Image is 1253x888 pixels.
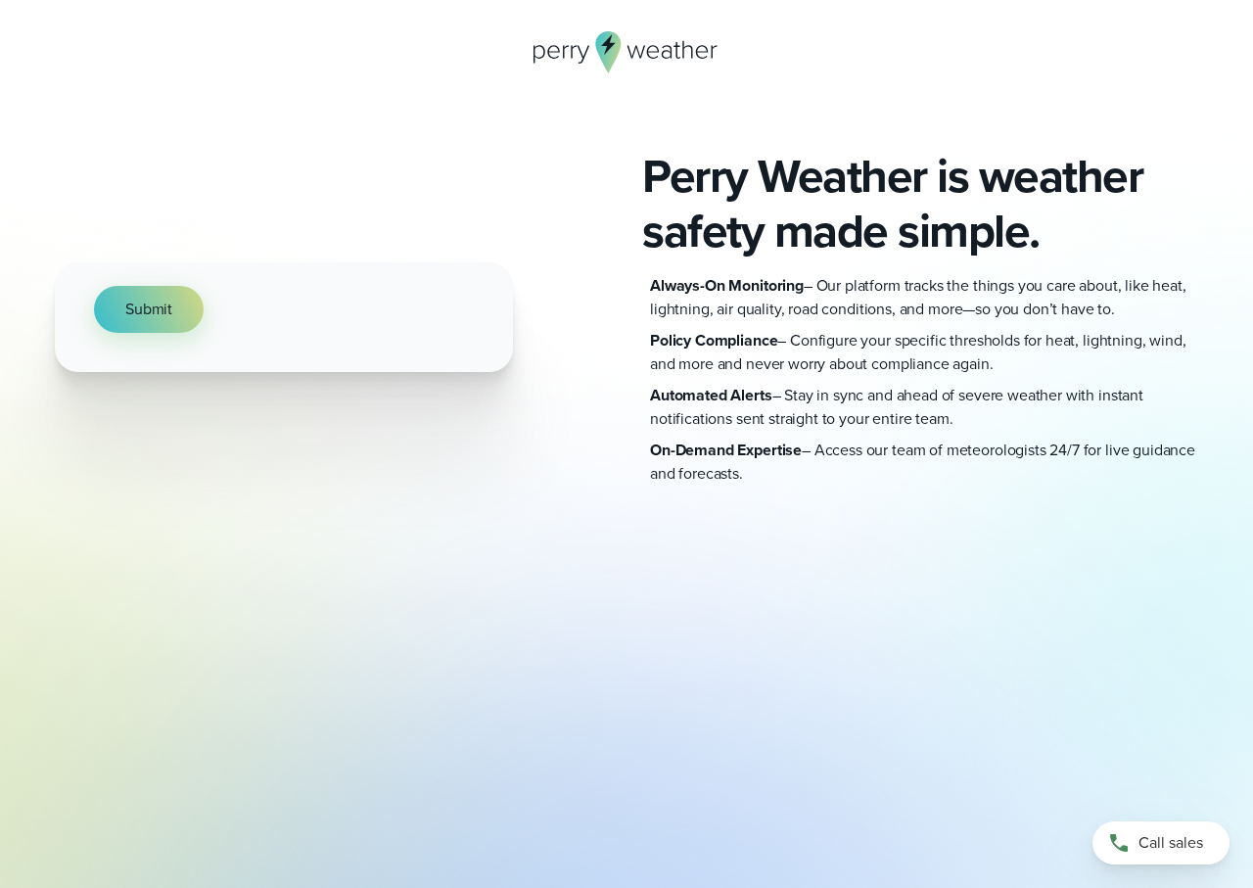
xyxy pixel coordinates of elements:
[650,439,1198,486] p: – Access our team of meteorologists 24/7 for live guidance and forecasts.
[650,274,1198,321] p: – Our platform tracks the things you care about, like heat, lightning, air quality, road conditio...
[650,384,1198,431] p: – Stay in sync and ahead of severe weather with instant notifications sent straight to your entir...
[1138,831,1203,855] span: Call sales
[125,298,172,321] span: Submit
[650,384,772,406] strong: Automated Alerts
[1092,821,1230,865] a: Call sales
[650,439,802,461] strong: On-Demand Expertise
[650,329,777,351] strong: Policy Compliance
[650,274,804,297] strong: Always-On Monitoring
[642,149,1198,258] h2: Perry Weather is weather safety made simple.
[650,329,1198,376] p: – Configure your specific thresholds for heat, lightning, wind, and more and never worry about co...
[94,286,204,333] button: Submit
